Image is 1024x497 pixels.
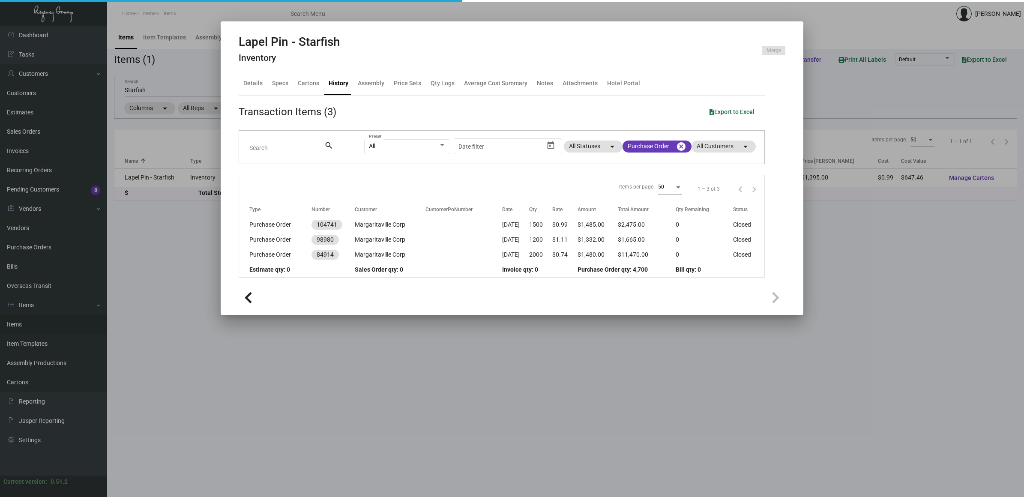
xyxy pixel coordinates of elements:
input: Start date [458,143,485,150]
h2: Lapel Pin - Starfish [239,35,340,49]
button: Export to Excel [703,104,761,120]
div: Amount [578,206,618,213]
div: CustomerPoNumber [425,206,502,213]
div: Customer [355,206,425,213]
div: Qty [529,206,552,213]
div: Total Amount [618,206,676,213]
td: 2000 [529,247,552,262]
div: Number [311,206,355,213]
button: Next page [747,182,761,196]
div: CustomerPoNumber [425,206,473,213]
td: $1,332.00 [578,232,618,247]
div: Items per page: [619,183,655,191]
td: $11,470.00 [618,247,676,262]
span: Purchase Order qty: 4,700 [578,266,648,273]
div: Transaction Items (3) [239,104,336,120]
span: Export to Excel [710,108,755,115]
button: Open calendar [544,138,558,152]
div: Qty Remaining [676,206,733,213]
td: Margaritaville Corp [355,232,425,247]
div: Type [249,206,311,213]
div: Hotel Portal [607,79,640,88]
mat-icon: search [324,141,333,151]
div: Status [733,206,764,213]
div: Customer [355,206,377,213]
span: Sales Order qty: 0 [355,266,403,273]
div: Date [502,206,512,213]
div: Average Cost Summary [464,79,527,88]
mat-icon: arrow_drop_down [607,141,617,152]
td: $1,485.00 [578,217,618,232]
mat-icon: arrow_drop_down [740,141,751,152]
div: Qty [529,206,537,213]
div: Price Sets [394,79,421,88]
div: Attachments [563,79,598,88]
div: Status [733,206,748,213]
div: Amount [578,206,596,213]
td: [DATE] [502,232,529,247]
td: $0.74 [552,247,578,262]
div: Current version: [3,477,47,486]
td: 0 [676,217,733,232]
div: Qty Remaining [676,206,709,213]
div: History [329,79,348,88]
td: Purchase Order [239,247,311,262]
td: $1,480.00 [578,247,618,262]
div: 0.51.2 [51,477,68,486]
div: Rate [552,206,563,213]
mat-chip: All Customers [692,141,756,153]
td: Purchase Order [239,217,311,232]
div: Assembly [358,79,384,88]
span: Estimate qty: 0 [249,266,290,273]
td: $1.11 [552,232,578,247]
h4: Inventory [239,53,340,63]
button: Previous page [734,182,747,196]
div: Type [249,206,260,213]
span: 50 [658,184,664,190]
mat-chip: 84914 [311,250,339,260]
td: Closed [733,217,764,232]
mat-select: Items per page: [658,183,682,190]
div: Cartons [298,79,319,88]
span: Bill qty: 0 [676,266,701,273]
mat-icon: cancel [676,141,686,152]
div: Details [243,79,263,88]
td: Closed [733,247,764,262]
td: $2,475.00 [618,217,676,232]
mat-chip: All Statuses [564,141,623,153]
div: Qty Logs [431,79,455,88]
div: Total Amount [618,206,649,213]
td: $0.99 [552,217,578,232]
div: Specs [272,79,288,88]
td: Margaritaville Corp [355,247,425,262]
td: 0 [676,247,733,262]
mat-chip: Purchase Order [623,141,692,153]
mat-chip: 104741 [311,220,342,230]
div: Number [311,206,330,213]
td: Purchase Order [239,232,311,247]
div: 1 – 3 of 3 [698,185,720,193]
td: Margaritaville Corp [355,217,425,232]
span: Merge [767,47,781,54]
td: [DATE] [502,217,529,232]
td: 1200 [529,232,552,247]
button: Merge [762,46,785,55]
td: Closed [733,232,764,247]
div: Rate [552,206,578,213]
span: All [369,143,375,150]
input: End date [492,143,533,150]
span: Invoice qty: 0 [502,266,538,273]
td: [DATE] [502,247,529,262]
mat-chip: 98980 [311,235,339,245]
td: $1,665.00 [618,232,676,247]
div: Date [502,206,529,213]
td: 1500 [529,217,552,232]
td: 0 [676,232,733,247]
div: Notes [537,79,553,88]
